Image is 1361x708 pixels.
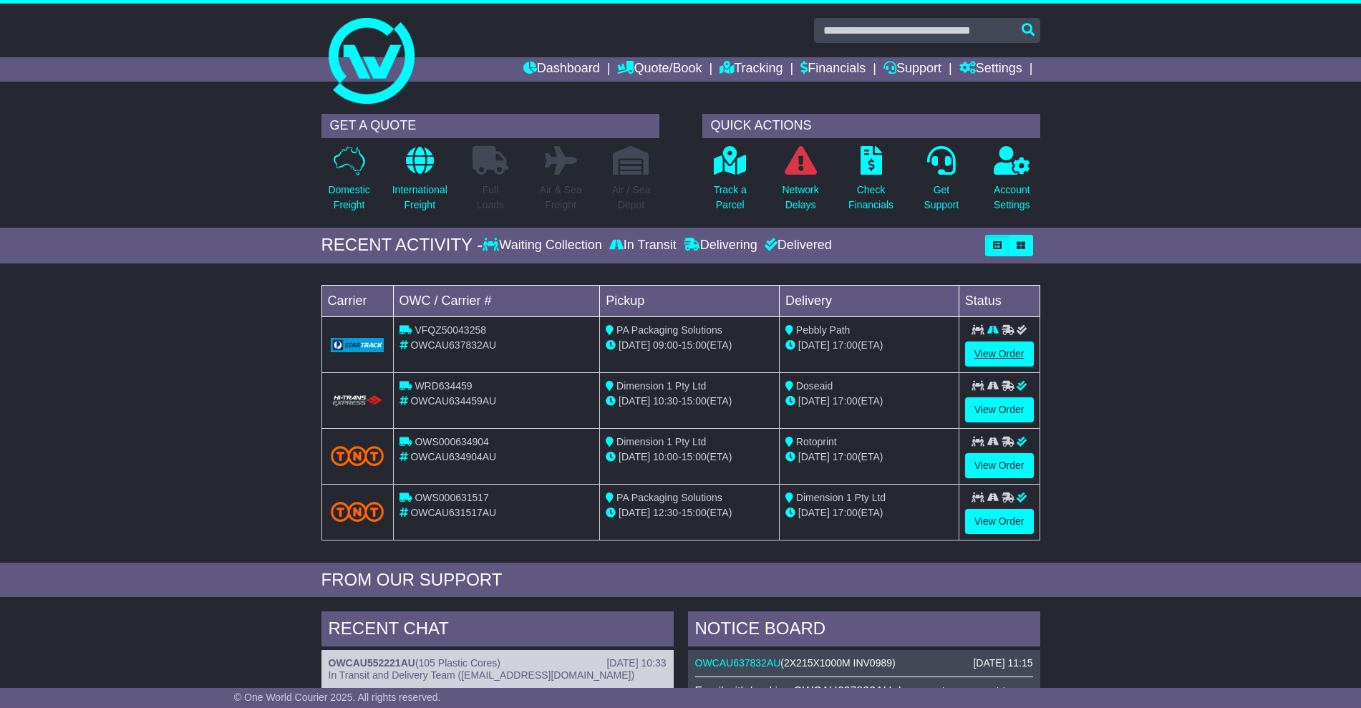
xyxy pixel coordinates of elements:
td: Carrier [321,285,393,316]
div: - (ETA) [606,450,773,465]
span: 15:00 [682,339,707,351]
td: Delivery [779,285,959,316]
span: OWCAU637832AU [410,339,496,351]
img: HiTrans.png [331,394,384,408]
td: OWC / Carrier # [393,285,600,316]
span: 17:00 [833,339,858,351]
span: 17:00 [833,451,858,462]
p: Account Settings [994,183,1030,213]
span: 17:00 [833,395,858,407]
a: View Order [965,397,1034,422]
div: NOTICE BOARD [688,611,1040,650]
span: [DATE] [798,339,830,351]
a: Settings [959,57,1022,82]
a: OWCAU552221AU [329,657,415,669]
span: [DATE] [798,507,830,518]
p: Network Delays [782,183,818,213]
div: Waiting Collection [483,238,605,253]
span: PA Packaging Solutions [616,492,722,503]
span: In Transit and Delivery Team ([EMAIL_ADDRESS][DOMAIN_NAME]) [329,669,635,681]
span: [DATE] [619,507,650,518]
td: Status [959,285,1040,316]
div: (ETA) [785,338,953,353]
span: WRD634459 [415,380,472,392]
div: In Transit [606,238,680,253]
a: Quote/Book [617,57,702,82]
a: AccountSettings [993,145,1031,220]
div: - (ETA) [606,394,773,409]
span: [DATE] [619,451,650,462]
a: NetworkDelays [781,145,819,220]
a: OWCAU637832AU [695,657,781,669]
td: Pickup [600,285,780,316]
img: TNT_Domestic.png [331,446,384,465]
span: 10:30 [653,395,678,407]
span: Doseaid [796,380,833,392]
span: OWCAU634459AU [410,395,496,407]
div: (ETA) [785,450,953,465]
a: View Order [965,509,1034,534]
p: Air & Sea Freight [540,183,582,213]
a: Track aParcel [713,145,747,220]
img: GetCarrierServiceLogo [331,338,384,352]
a: CheckFinancials [848,145,894,220]
span: [DATE] [619,395,650,407]
span: 2X215X1000M INV0989 [784,657,892,669]
div: - (ETA) [606,505,773,520]
span: OWCAU631517AU [410,507,496,518]
span: [DATE] [619,339,650,351]
div: - (ETA) [606,338,773,353]
p: Check Financials [848,183,893,213]
div: FROM OUR SUPPORT [321,570,1040,591]
div: (ETA) [785,505,953,520]
div: Delivered [761,238,832,253]
a: GetSupport [923,145,959,220]
div: Delivering [680,238,761,253]
span: PA Packaging Solutions [616,324,722,336]
a: Tracking [720,57,783,82]
span: 10:00 [653,451,678,462]
span: 15:00 [682,507,707,518]
p: International Freight [392,183,447,213]
span: 15:00 [682,395,707,407]
img: TNT_Domestic.png [331,502,384,521]
a: Financials [800,57,866,82]
span: OWCAU634904AU [410,451,496,462]
div: (ETA) [785,394,953,409]
span: VFQZ50043258 [415,324,486,336]
span: 15:00 [682,451,707,462]
p: Domestic Freight [328,183,369,213]
div: [DATE] 11:15 [973,657,1032,669]
span: Dimension 1 Pty Ltd [796,492,886,503]
a: Dashboard [523,57,600,82]
p: Full Loads [473,183,508,213]
span: Dimension 1 Pty Ltd [616,380,706,392]
span: OWS000631517 [415,492,489,503]
div: RECENT ACTIVITY - [321,235,483,256]
a: Support [883,57,941,82]
span: [DATE] [798,451,830,462]
div: ( ) [329,657,667,669]
span: OWS000634904 [415,436,489,447]
span: 105 Plastic Cores [419,657,498,669]
span: Rotoprint [796,436,837,447]
a: DomesticFreight [327,145,370,220]
div: RECENT CHAT [321,611,674,650]
p: Get Support [924,183,959,213]
div: ( ) [695,657,1033,669]
a: View Order [965,453,1034,478]
span: © One World Courier 2025. All rights reserved. [234,692,441,703]
div: GET A QUOTE [321,114,659,138]
div: QUICK ACTIONS [702,114,1040,138]
p: Air / Sea Depot [612,183,651,213]
div: [DATE] 10:33 [606,657,666,669]
span: Dimension 1 Pty Ltd [616,436,706,447]
span: 09:00 [653,339,678,351]
span: [DATE] [798,395,830,407]
span: Pebbly Path [796,324,851,336]
span: 12:30 [653,507,678,518]
span: 17:00 [833,507,858,518]
a: View Order [965,341,1034,367]
a: InternationalFreight [392,145,448,220]
p: Track a Parcel [714,183,747,213]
